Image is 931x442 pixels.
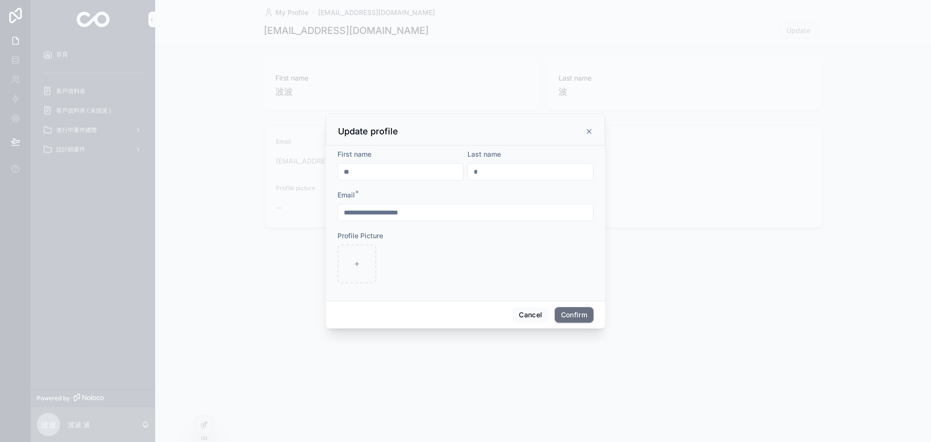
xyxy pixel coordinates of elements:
[337,191,355,199] span: Email
[337,150,371,158] span: First name
[555,307,594,323] button: Confirm
[338,126,398,137] h3: Update profile
[467,150,501,158] span: Last name
[513,307,548,323] button: Cancel
[337,231,383,240] span: Profile Picture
